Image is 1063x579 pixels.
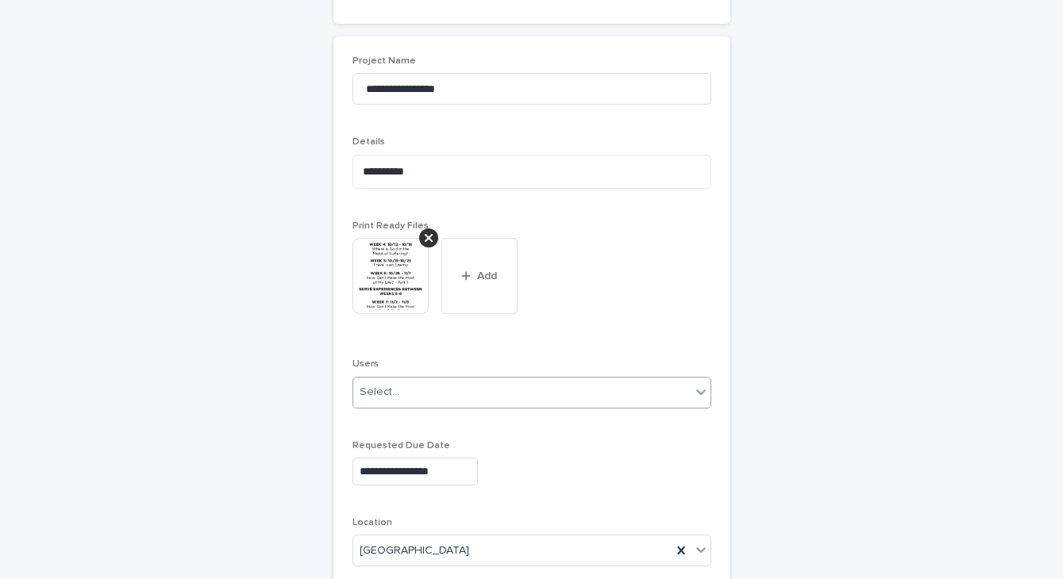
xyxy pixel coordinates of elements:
[352,518,392,527] span: Location
[352,359,379,369] span: Users
[360,543,469,559] span: [GEOGRAPHIC_DATA]
[477,270,497,282] span: Add
[360,384,399,401] div: Select...
[352,441,450,451] span: Requested Due Date
[352,221,429,231] span: Print Ready Files
[352,56,416,66] span: Project Name
[352,137,385,147] span: Details
[441,238,518,314] button: Add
